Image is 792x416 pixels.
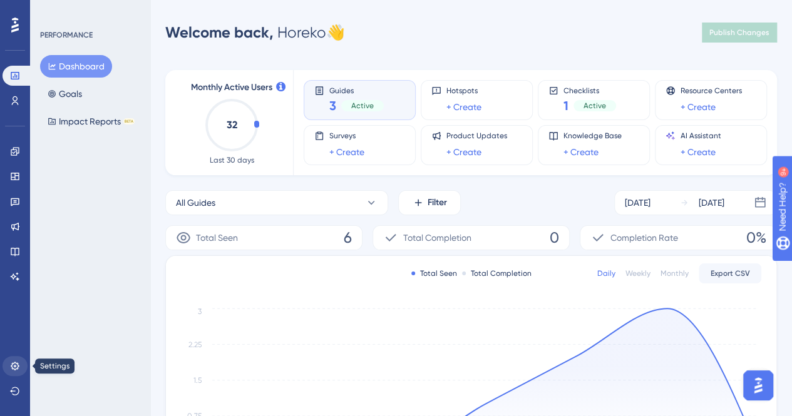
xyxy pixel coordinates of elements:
[29,3,78,18] span: Need Help?
[40,83,90,105] button: Goals
[198,307,202,316] tspan: 3
[625,268,651,278] div: Weekly
[176,195,215,210] span: All Guides
[584,101,606,111] span: Active
[746,228,766,248] span: 0%
[40,55,112,78] button: Dashboard
[210,155,254,165] span: Last 30 days
[344,228,352,248] span: 6
[411,268,457,278] div: Total Seen
[165,23,274,41] span: Welcome back,
[681,86,742,96] span: Resource Centers
[563,97,568,114] span: 1
[329,145,364,160] a: + Create
[681,99,716,114] a: + Create
[191,80,272,95] span: Monthly Active Users
[329,97,336,114] span: 3
[193,376,202,385] tspan: 1.5
[446,145,481,160] a: + Create
[739,367,777,404] iframe: UserGuiding AI Assistant Launcher
[446,131,507,141] span: Product Updates
[699,263,761,283] button: Export CSV
[681,131,721,141] span: AI Assistant
[681,145,716,160] a: + Create
[188,340,202,349] tspan: 2.25
[699,195,724,210] div: [DATE]
[446,99,481,114] a: + Create
[563,86,616,94] span: Checklists
[661,268,689,278] div: Monthly
[563,131,622,141] span: Knowledge Base
[702,23,777,43] button: Publish Changes
[610,230,678,245] span: Completion Rate
[85,6,93,16] div: 9+
[597,268,615,278] div: Daily
[123,118,135,124] div: BETA
[625,195,651,210] div: [DATE]
[428,195,447,210] span: Filter
[550,228,559,248] span: 0
[462,268,532,278] div: Total Completion
[329,131,364,141] span: Surveys
[196,230,238,245] span: Total Seen
[446,86,481,96] span: Hotspots
[165,23,345,43] div: Horeko 👋
[40,30,93,40] div: PERFORMANCE
[227,119,237,131] text: 32
[563,145,599,160] a: + Create
[398,190,461,215] button: Filter
[40,110,142,133] button: Impact ReportsBETA
[351,101,374,111] span: Active
[403,230,471,245] span: Total Completion
[329,86,384,94] span: Guides
[711,268,750,278] span: Export CSV
[165,190,388,215] button: All Guides
[709,28,769,38] span: Publish Changes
